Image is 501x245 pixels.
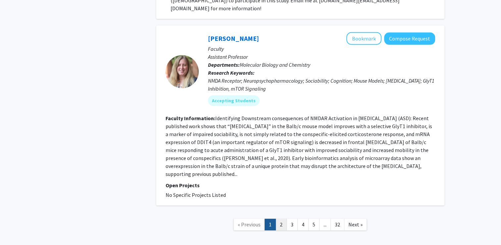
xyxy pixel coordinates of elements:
span: No Specific Projects Listed [166,192,226,198]
a: Previous Page [233,219,265,230]
a: 5 [308,219,320,230]
div: NMDA Receptor; Neuropsychopharmacology; Sociability; Cognition; Mouse Models; [MEDICAL_DATA]; Gly... [208,77,435,93]
p: Faculty [208,45,435,53]
b: Departments: [208,61,240,68]
span: ... [324,221,326,228]
a: 4 [297,219,309,230]
button: Compose Request to Jessica Burket [384,33,435,45]
p: Assistant Professor [208,53,435,61]
b: Research Keywords: [208,69,255,76]
nav: Page navigation [156,212,444,239]
span: Molecular Biology and Chemistry [240,61,310,68]
button: Add Jessica Burket to Bookmarks [346,32,381,45]
mat-chip: Accepting Students [208,95,260,106]
a: 1 [265,219,276,230]
p: Open Projects [166,181,435,189]
a: 32 [330,219,344,230]
fg-read-more: Identifying Downstream consequences of NMDAR Activation in [MEDICAL_DATA] (ASD): Recent published... [166,115,432,177]
span: Next » [348,221,363,228]
a: 3 [286,219,298,230]
iframe: Chat [5,215,28,240]
a: Next [344,219,367,230]
a: 2 [276,219,287,230]
span: « Previous [238,221,261,228]
a: [PERSON_NAME] [208,34,259,42]
b: Faculty Information: [166,115,215,122]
